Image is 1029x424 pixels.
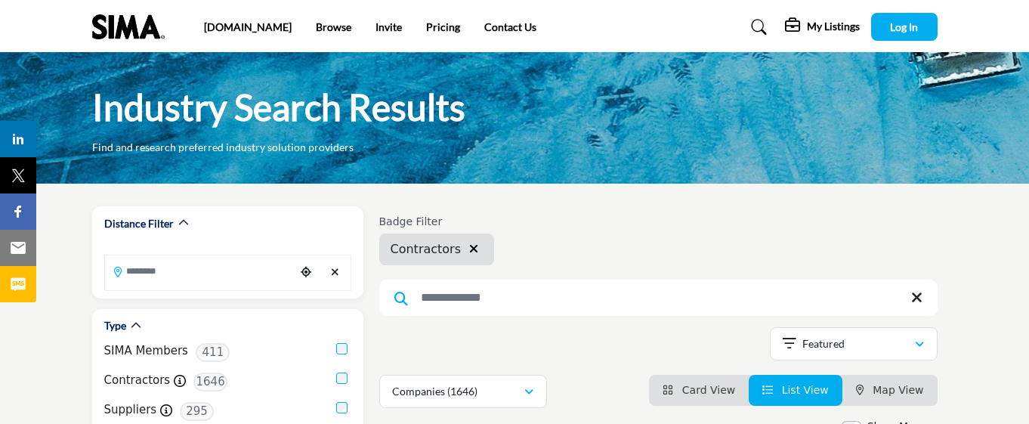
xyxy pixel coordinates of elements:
a: Search [737,15,777,39]
input: Search Location [105,256,295,286]
li: Card View [649,375,749,406]
h5: My Listings [807,20,860,33]
h2: Type [104,318,126,333]
p: Companies (1646) [392,384,477,399]
a: View List [762,384,829,396]
a: [DOMAIN_NAME] [204,20,292,33]
li: List View [749,375,842,406]
a: Map View [856,384,924,396]
a: Browse [316,20,351,33]
div: Clear search location [324,256,346,289]
h6: Badge Filter [379,215,495,228]
span: List View [782,384,829,396]
button: Featured [770,327,938,361]
p: Featured [802,336,845,351]
label: SIMA Members [104,342,188,360]
div: My Listings [785,18,860,36]
span: 295 [180,402,214,421]
a: Invite [375,20,402,33]
span: Contractors [391,240,462,258]
button: Companies (1646) [379,375,547,408]
h1: Industry Search Results [92,84,465,131]
p: Find and research preferred industry solution providers [92,140,354,155]
li: Map View [842,375,938,406]
span: 411 [196,343,230,362]
a: Pricing [426,20,460,33]
input: Search Keyword [379,280,938,316]
span: Map View [873,384,923,396]
a: Contact Us [484,20,536,33]
div: Choose your current location [295,256,317,289]
img: Site Logo [92,14,172,39]
span: 1646 [193,373,227,392]
a: View Card [663,384,735,396]
input: Contractors checkbox [336,373,348,384]
input: SIMA Members checkbox [336,343,348,354]
input: Suppliers checkbox [336,402,348,413]
span: Log In [890,20,918,33]
label: Suppliers [104,401,157,419]
span: Card View [682,384,735,396]
label: Contractors [104,372,171,389]
h2: Distance Filter [104,216,174,231]
button: Log In [871,13,938,41]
